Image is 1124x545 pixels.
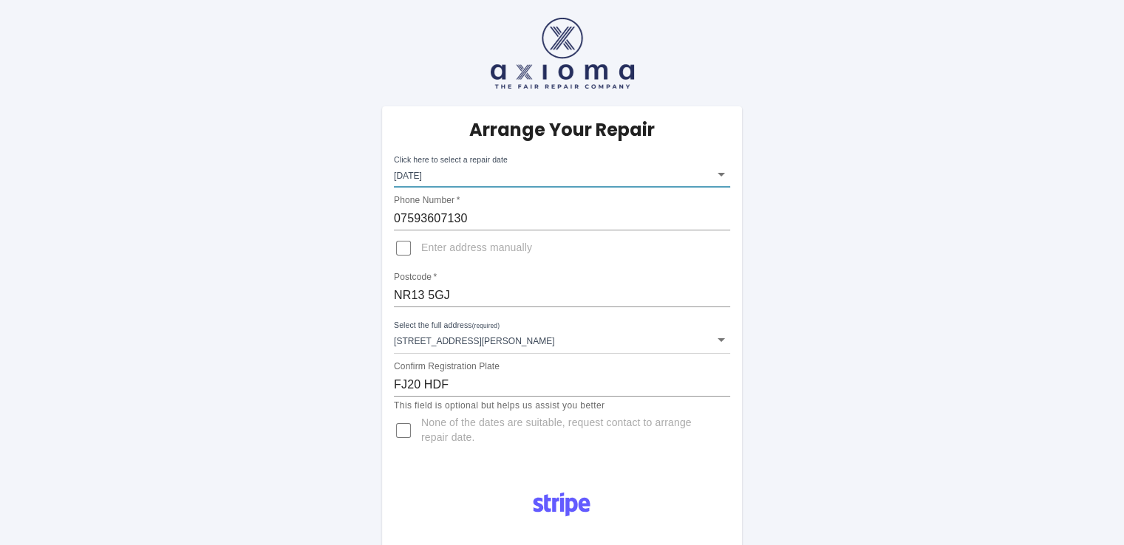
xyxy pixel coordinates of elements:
h5: Arrange Your Repair [469,118,655,142]
label: Phone Number [394,194,460,207]
img: axioma [491,18,634,89]
div: [STREET_ADDRESS][PERSON_NAME] [394,326,730,353]
div: [DATE] [394,161,730,188]
p: This field is optional but helps us assist you better [394,399,730,414]
small: (required) [472,323,500,329]
span: Enter address manually [421,241,532,256]
label: Confirm Registration Plate [394,360,500,372]
label: Select the full address [394,320,500,332]
label: Click here to select a repair date [394,154,508,165]
label: Postcode [394,271,437,284]
span: None of the dates are suitable, request contact to arrange repair date. [421,416,718,445]
img: Logo [525,487,599,522]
